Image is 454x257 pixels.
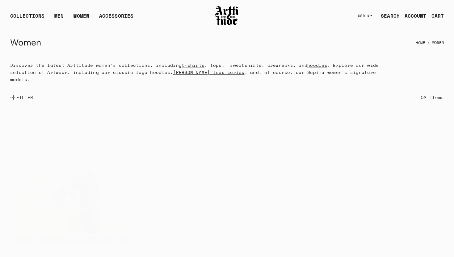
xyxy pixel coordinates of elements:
[215,5,239,26] img: Arttitude
[10,12,44,24] div: COLLECTIONS
[354,9,376,23] button: USD $
[15,94,33,101] span: FILTER
[10,62,386,83] p: Discover the latest Arttitude women's collections, including , tops, sweatshirts, crewnecks, and ...
[173,69,244,75] a: [PERSON_NAME] tees series
[376,10,400,22] a: SEARCH
[431,12,444,19] div: CART
[54,12,64,24] a: MEN
[10,91,33,104] button: Show filters
[10,35,41,50] h1: Women
[416,36,425,49] a: Home
[157,119,178,128] span: On sale
[74,12,89,24] a: WOMEN
[421,94,444,101] div: 52 items
[182,62,204,68] a: t-shirts
[307,62,327,68] a: hoodies
[5,12,138,24] ul: Main navigation
[358,13,370,18] span: USD $
[427,10,444,22] a: Open cart
[99,12,133,24] div: ACCESSORIES
[400,10,427,22] a: ACCOUNT
[425,36,444,49] li: Women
